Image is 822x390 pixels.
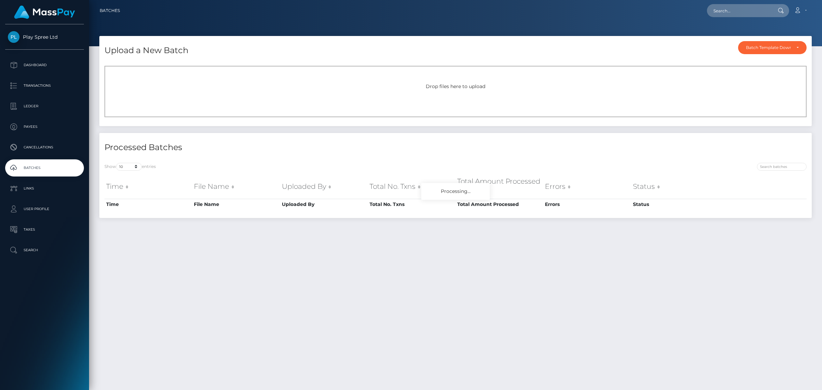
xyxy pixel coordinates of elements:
div: Batch Template Download [746,45,791,50]
h4: Processed Batches [104,142,450,154]
input: Search batches [757,163,807,171]
a: User Profile [5,200,84,218]
th: File Name [192,174,280,199]
a: Links [5,180,84,197]
th: Total Amount Processed [456,174,543,199]
th: Total No. Txns [368,174,456,199]
a: Dashboard [5,57,84,74]
th: Status [631,174,719,199]
th: Time [104,174,192,199]
th: Status [631,199,719,210]
p: Taxes [8,224,81,235]
th: Uploaded By [280,174,368,199]
button: Batch Template Download [738,41,807,54]
select: Showentries [116,163,142,171]
th: Total No. Txns [368,199,456,210]
span: Play Spree Ltd [5,34,84,40]
p: Batches [8,163,81,173]
label: Show entries [104,163,156,171]
img: Play Spree Ltd [8,31,20,43]
a: Taxes [5,221,84,238]
a: Batches [5,159,84,176]
a: Search [5,242,84,259]
span: Drop files here to upload [426,83,485,89]
p: Links [8,183,81,194]
a: Payees [5,118,84,135]
p: User Profile [8,204,81,214]
p: Transactions [8,81,81,91]
p: Dashboard [8,60,81,70]
a: Transactions [5,77,84,94]
th: Uploaded By [280,199,368,210]
th: Total Amount Processed [456,199,543,210]
th: File Name [192,199,280,210]
input: Search... [707,4,771,17]
th: Errors [543,199,631,210]
a: Cancellations [5,139,84,156]
p: Search [8,245,81,255]
p: Ledger [8,101,81,111]
h4: Upload a New Batch [104,45,188,57]
div: Processing... [421,183,490,200]
a: Batches [100,3,120,18]
img: MassPay Logo [14,5,75,19]
p: Cancellations [8,142,81,153]
th: Errors [543,174,631,199]
a: Ledger [5,98,84,115]
th: Time [104,199,192,210]
p: Payees [8,122,81,132]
